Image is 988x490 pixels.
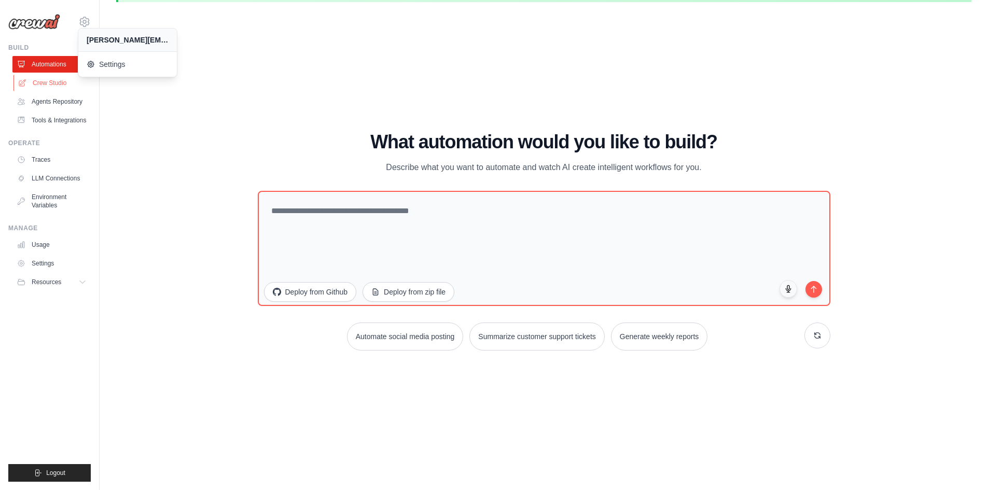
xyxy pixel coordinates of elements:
a: Automations [12,56,91,73]
div: Manage [8,224,91,232]
p: Describe what you want to automate and watch AI create intelligent workflows for you. [370,161,718,174]
button: Generate weekly reports [611,323,708,351]
button: Logout [8,464,91,482]
img: Logo [8,14,60,30]
h1: What automation would you like to build? [258,132,830,152]
a: Environment Variables [12,189,91,214]
span: Settings [87,59,169,69]
div: Operate [8,139,91,147]
a: Usage [12,236,91,253]
a: LLM Connections [12,170,91,187]
button: Deploy from Github [264,282,357,302]
a: Agents Repository [12,93,91,110]
a: Crew Studio [13,75,92,91]
button: Deploy from zip file [363,282,454,302]
span: Resources [32,278,61,286]
div: Build [8,44,91,52]
a: Settings [12,255,91,272]
button: Summarize customer support tickets [469,323,604,351]
div: [PERSON_NAME][EMAIL_ADDRESS][DOMAIN_NAME] [87,35,169,45]
span: Logout [46,469,65,477]
button: Resources [12,274,91,290]
a: Traces [12,151,91,168]
a: Tools & Integrations [12,112,91,129]
a: Settings [78,54,177,75]
button: Automate social media posting [347,323,464,351]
